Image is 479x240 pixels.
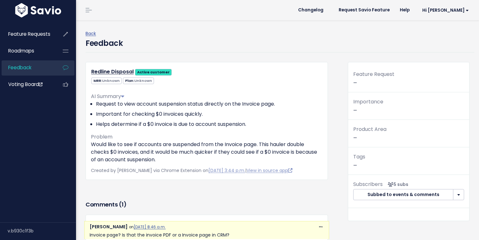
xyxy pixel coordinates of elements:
span: Product Area [353,126,386,133]
span: Feedback [8,64,31,71]
span: MRR: [91,77,122,84]
span: <p><strong>Subscribers</strong><br><br> - Hannah Foster<br> - Kris Casalla<br> - Terry Watkins<br... [385,181,408,188]
span: Created by [PERSON_NAME] via Chrome Extension on | [91,167,292,174]
a: Voting Board [2,77,53,92]
span: Subscribers [353,181,383,188]
a: Help [395,5,415,15]
a: Feedback [2,60,53,75]
p: — [353,97,464,114]
span: AI Summary [91,93,124,100]
li: Request to view account suspension status directly on the Invoice page. [96,100,323,108]
a: [DATE] 8:46 a.m. [134,225,166,230]
span: Unknown [134,78,152,83]
p: — [353,152,464,169]
div: v.b930c1f3b [8,223,76,239]
img: logo-white.9d6f32f41409.svg [14,3,63,17]
p: — [353,125,464,142]
span: Hi [PERSON_NAME] [422,8,469,13]
a: [DATE] 3:44 p.m. [208,167,245,174]
span: Problem [91,133,112,140]
div: — [348,70,469,92]
a: Back [86,30,96,37]
li: Important for checking $0 invoices quickly. [96,110,323,118]
span: Importance [353,98,383,105]
span: Plan: [123,77,154,84]
span: Voting Board [8,81,42,88]
a: Request Savio Feature [334,5,395,15]
a: Feature Requests [2,27,53,41]
p: Invoice page? Is that the invoice PDF or a Invoice page in CRM? [90,231,324,239]
h4: Feedback [86,38,123,49]
button: Subbed to events & comments [353,189,453,200]
h3: Comments ( ) [86,200,328,209]
li: Helps determine if a $0 invoice is due to account suspension. [96,120,323,128]
span: Feature Request [353,71,394,78]
span: Unknown [102,78,120,83]
p: Would like to see if accounts are suspended from the Invoice page. This hauler double checks $0 i... [91,141,323,163]
span: Feature Requests [8,31,50,37]
span: [PERSON_NAME] [90,224,128,230]
strong: Active customer [137,70,170,75]
span: Changelog [298,8,323,12]
a: Hi [PERSON_NAME] [415,5,474,15]
a: View in source app [246,167,292,174]
span: Roadmaps [8,47,34,54]
a: Roadmaps [2,44,53,58]
span: Tags [353,153,365,160]
span: 1 [121,200,124,208]
a: Redline Disposal [91,68,134,75]
span: on [129,225,166,230]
